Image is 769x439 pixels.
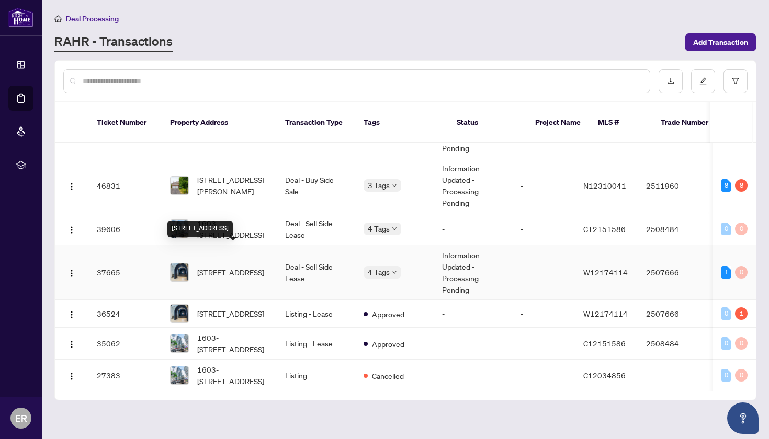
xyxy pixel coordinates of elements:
[638,158,711,213] td: 2511960
[372,308,404,320] span: Approved
[583,339,626,348] span: C12151586
[63,221,80,237] button: Logo
[277,245,355,300] td: Deal - Sell Side Lease
[434,245,512,300] td: Information Updated - Processing Pending
[171,366,188,384] img: thumbnail-img
[88,300,162,328] td: 36524
[67,182,76,191] img: Logo
[162,102,277,143] th: Property Address
[197,308,264,319] span: [STREET_ADDRESS]
[512,213,575,245] td: -
[735,266,748,279] div: 0
[434,328,512,360] td: -
[512,360,575,391] td: -
[88,102,162,143] th: Ticket Number
[54,33,173,52] a: RAHR - Transactions
[277,102,355,143] th: Transaction Type
[67,340,76,349] img: Logo
[699,77,707,85] span: edit
[63,335,80,352] button: Logo
[197,267,264,278] span: [STREET_ADDRESS]
[735,223,748,235] div: 0
[8,8,33,27] img: logo
[67,269,76,278] img: Logo
[721,369,731,382] div: 0
[685,33,756,51] button: Add Transaction
[171,220,188,238] img: thumbnail-img
[54,15,62,22] span: home
[277,158,355,213] td: Deal - Buy Side Sale
[67,310,76,319] img: Logo
[15,411,27,425] span: ER
[88,328,162,360] td: 35062
[63,177,80,194] button: Logo
[434,158,512,213] td: Information Updated - Processing Pending
[721,337,731,350] div: 0
[63,367,80,384] button: Logo
[392,183,397,188] span: down
[512,300,575,328] td: -
[583,181,626,190] span: N12310041
[67,372,76,380] img: Logo
[67,226,76,234] img: Logo
[167,221,233,237] div: [STREET_ADDRESS]
[197,174,268,197] span: [STREET_ADDRESS][PERSON_NAME]
[368,179,390,191] span: 3 Tags
[693,34,748,51] span: Add Transaction
[63,264,80,281] button: Logo
[638,213,711,245] td: 2508484
[197,364,268,387] span: 1603-[STREET_ADDRESS]
[667,77,674,85] span: download
[691,69,715,93] button: edit
[171,305,188,322] img: thumbnail-img
[583,371,626,380] span: C12034856
[88,245,162,300] td: 37665
[727,402,759,434] button: Open asap
[583,268,628,277] span: W12174114
[355,102,448,143] th: Tags
[527,102,590,143] th: Project Name
[88,213,162,245] td: 39606
[434,300,512,328] td: -
[735,369,748,382] div: 0
[171,334,188,352] img: thumbnail-img
[735,179,748,192] div: 8
[392,226,397,232] span: down
[277,360,355,391] td: Listing
[735,337,748,350] div: 0
[638,300,711,328] td: 2507666
[512,245,575,300] td: -
[277,213,355,245] td: Deal - Sell Side Lease
[721,266,731,279] div: 1
[372,338,404,350] span: Approved
[197,332,268,355] span: 1603-[STREET_ADDRESS]
[392,270,397,275] span: down
[638,360,711,391] td: -
[434,213,512,245] td: -
[590,102,652,143] th: MLS #
[171,177,188,194] img: thumbnail-img
[659,69,683,93] button: download
[512,328,575,360] td: -
[512,158,575,213] td: -
[368,266,390,278] span: 4 Tags
[277,328,355,360] td: Listing - Lease
[583,224,626,234] span: C12151586
[583,309,628,318] span: W12174114
[434,360,512,391] td: -
[732,77,739,85] span: filter
[652,102,726,143] th: Trade Number
[88,360,162,391] td: 27383
[197,217,268,240] span: 1603-[STREET_ADDRESS]
[63,305,80,322] button: Logo
[638,328,711,360] td: 2508484
[723,69,748,93] button: filter
[372,370,404,382] span: Cancelled
[66,14,119,24] span: Deal Processing
[171,263,188,281] img: thumbnail-img
[735,307,748,320] div: 1
[721,307,731,320] div: 0
[88,158,162,213] td: 46831
[638,245,711,300] td: 2507666
[721,223,731,235] div: 0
